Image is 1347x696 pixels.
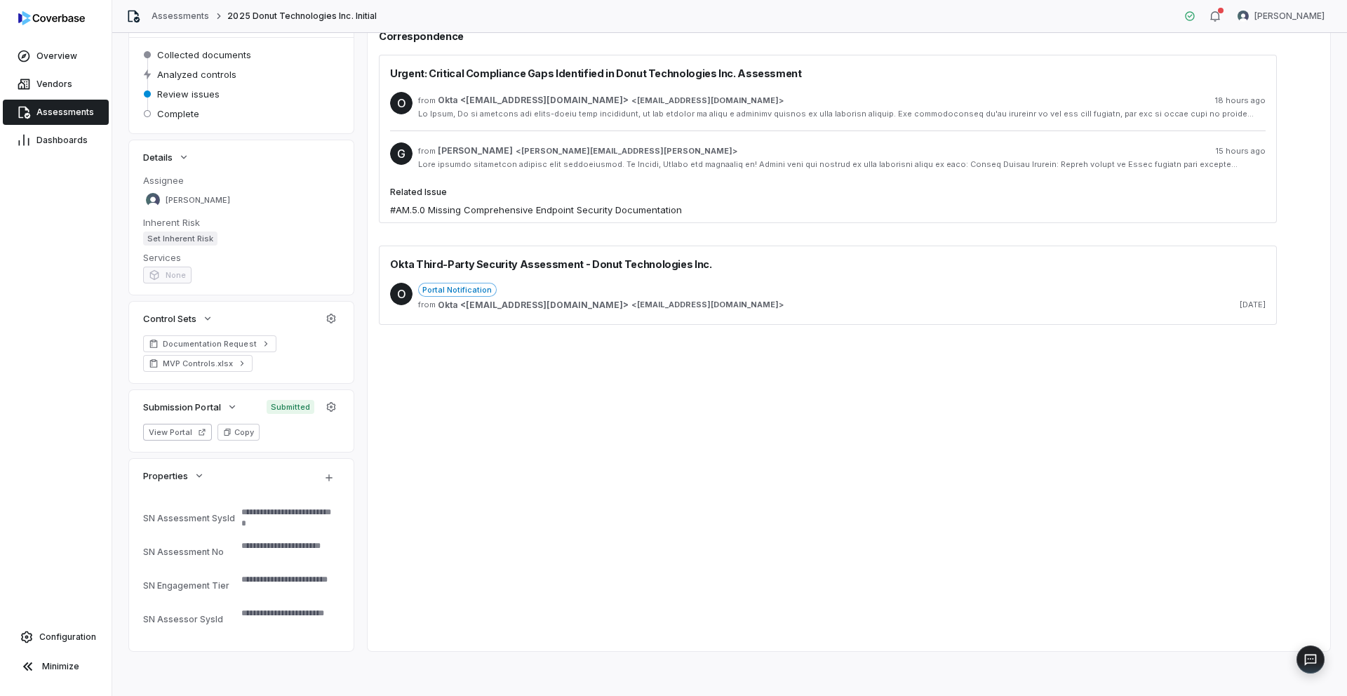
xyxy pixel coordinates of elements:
span: MVP Controls.xlsx [163,358,233,369]
span: Analyzed controls [157,68,236,81]
span: from [418,146,432,156]
span: Okta <[EMAIL_ADDRESS][DOMAIN_NAME]> [438,95,629,106]
span: Configuration [39,631,96,643]
a: Dashboards [3,128,109,153]
span: O [390,283,413,305]
a: MVP Controls.xlsx [143,355,253,372]
span: 15 hours ago [1216,146,1266,156]
span: Documentation Request [163,338,257,349]
span: Overview [36,51,77,62]
span: Complete [157,107,199,120]
span: > [438,95,784,106]
a: Assessments [152,11,209,22]
span: [PERSON_NAME][EMAIL_ADDRESS][PERSON_NAME] [521,146,732,156]
div: Lo Ipsum, Do si ametcons adi elits-doeiu temp incididunt, ut lab etdolor ma aliqu e adminimv quis... [418,109,1266,119]
div: SN Assessor SysId [143,614,236,624]
span: < [631,95,637,106]
span: Review issues [157,88,220,100]
button: Properties [139,463,209,488]
span: from [418,300,432,310]
span: Properties [143,469,188,482]
span: Submitted [267,400,314,414]
a: Assessments [3,100,109,125]
span: Set Inherent Risk [143,232,217,246]
span: Collected documents [157,48,251,61]
span: Vendors [36,79,72,90]
button: Minimize [6,652,106,681]
span: Minimize [42,661,79,672]
span: Okta <[EMAIL_ADDRESS][DOMAIN_NAME]> [438,300,629,311]
span: Assessments [36,107,94,118]
span: Urgent: Critical Compliance Gaps Identified in Donut Technologies Inc. Assessment [390,66,802,81]
span: [EMAIL_ADDRESS][DOMAIN_NAME] [637,300,779,310]
button: Control Sets [139,306,217,331]
span: [PERSON_NAME] [438,145,513,156]
a: Overview [3,43,109,69]
span: Portal Notification [418,283,497,297]
a: Documentation Request [143,335,276,352]
img: Samuel Folarin avatar [1238,11,1249,22]
a: Configuration [6,624,106,650]
span: Control Sets [143,312,196,325]
span: G [390,142,413,165]
button: Submission Portal [139,394,242,420]
dt: Inherent Risk [143,216,340,229]
label: Related Issue [390,187,682,198]
span: < [631,300,637,310]
span: Okta Third-Party Security Assessment - Donut Technologies Inc. [390,257,712,272]
span: Dashboards [36,135,88,146]
a: Vendors [3,72,109,97]
div: Lore ipsumdo sitametcon adipisc elit seddoeiusmod. Te Incidi, Utlabo etd magnaaliq en! Admini ven... [418,159,1266,170]
button: Copy [217,424,260,441]
span: [PERSON_NAME] [1254,11,1325,22]
span: > [438,145,737,156]
dt: Assignee [143,174,340,187]
span: 18 hours ago [1215,95,1266,106]
span: Submission Portal [143,401,221,413]
button: Samuel Folarin avatar[PERSON_NAME] [1229,6,1333,27]
span: from [418,95,432,106]
img: logo-D7KZi-bG.svg [18,11,85,25]
div: SN Assessment No [143,547,236,557]
div: SN Engagement Tier [143,580,236,591]
span: Details [143,151,173,163]
a: #AM.5.0 Missing Comprehensive Endpoint Security Documentation [390,203,682,217]
span: O [390,92,413,114]
h2: Correspondence [379,29,1277,43]
span: < [516,146,521,156]
span: 2025 Donut Technologies Inc. Initial [227,11,376,22]
span: > [438,300,784,311]
div: SN Assessment SysId [143,513,236,523]
dt: Services [143,251,340,264]
button: Details [139,145,194,170]
span: [DATE] [1240,300,1266,310]
button: View Portal [143,424,212,441]
span: [PERSON_NAME] [166,195,230,206]
img: Samuel Folarin avatar [146,193,160,207]
span: [EMAIL_ADDRESS][DOMAIN_NAME] [637,95,779,106]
